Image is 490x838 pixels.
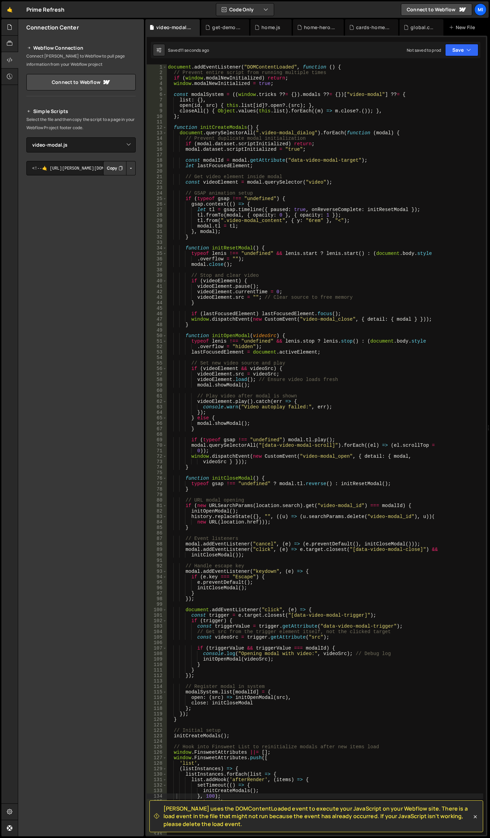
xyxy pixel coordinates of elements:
[147,580,167,585] div: 95
[147,169,167,174] div: 20
[147,793,167,799] div: 134
[147,536,167,541] div: 87
[216,3,274,16] button: Code Only
[147,826,167,832] div: 140
[147,552,167,558] div: 90
[147,739,167,744] div: 124
[147,64,167,70] div: 1
[26,52,136,69] p: Connect [PERSON_NAME] to Webflow to pull page information from your Webflow project
[147,349,167,355] div: 53
[147,711,167,717] div: 119
[147,761,167,766] div: 128
[147,311,167,317] div: 46
[147,328,167,333] div: 49
[147,733,167,739] div: 123
[147,508,167,514] div: 82
[147,470,167,476] div: 75
[147,662,167,667] div: 110
[147,519,167,525] div: 84
[147,804,167,810] div: 136
[147,448,167,454] div: 71
[26,5,64,14] div: Prime Refresh
[147,481,167,486] div: 77
[147,465,167,470] div: 74
[147,547,167,552] div: 89
[147,695,167,700] div: 116
[147,295,167,300] div: 43
[147,717,167,722] div: 120
[147,284,167,289] div: 41
[449,24,478,31] div: New File
[147,569,167,574] div: 93
[147,371,167,377] div: 57
[147,229,167,234] div: 31
[147,821,167,826] div: 139
[147,382,167,388] div: 59
[147,152,167,158] div: 17
[261,24,280,31] div: home.js
[147,492,167,497] div: 79
[147,366,167,371] div: 56
[147,240,167,245] div: 33
[147,86,167,92] div: 5
[356,24,390,31] div: cards-home.js
[147,404,167,410] div: 63
[147,678,167,684] div: 113
[147,251,167,256] div: 35
[147,125,167,130] div: 12
[147,772,167,777] div: 130
[147,640,167,645] div: 106
[147,591,167,596] div: 97
[474,3,487,16] a: Mi
[1,1,18,18] a: 🤙
[147,476,167,481] div: 76
[147,810,167,815] div: 137
[103,161,136,175] div: Button group with nested dropdown
[147,333,167,338] div: 50
[147,289,167,295] div: 42
[147,558,167,563] div: 91
[147,700,167,706] div: 117
[147,766,167,772] div: 129
[147,130,167,136] div: 13
[147,267,167,273] div: 38
[26,74,136,90] a: Connect to Webflow
[147,377,167,382] div: 58
[147,689,167,695] div: 115
[147,525,167,530] div: 85
[147,207,167,212] div: 27
[147,163,167,169] div: 19
[147,338,167,344] div: 51
[147,503,167,508] div: 81
[147,634,167,640] div: 105
[147,459,167,465] div: 73
[147,141,167,147] div: 15
[147,103,167,108] div: 8
[147,415,167,421] div: 65
[147,443,167,448] div: 70
[147,245,167,251] div: 34
[147,613,167,618] div: 101
[147,602,167,607] div: 99
[147,585,167,591] div: 96
[445,44,478,56] button: Save
[147,97,167,103] div: 7
[147,656,167,662] div: 109
[147,174,167,180] div: 21
[147,454,167,459] div: 72
[147,393,167,399] div: 61
[147,722,167,728] div: 121
[26,107,136,115] h2: Simple Scripts
[147,322,167,328] div: 48
[147,70,167,75] div: 2
[26,115,136,132] p: Select the file and then copy the script to a page in your Webflow Project footer code.
[147,399,167,404] div: 62
[147,728,167,733] div: 122
[147,81,167,86] div: 4
[147,136,167,141] div: 14
[147,788,167,793] div: 133
[147,108,167,114] div: 9
[180,47,209,53] div: 11 seconds ago
[147,750,167,755] div: 126
[168,47,209,53] div: Saved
